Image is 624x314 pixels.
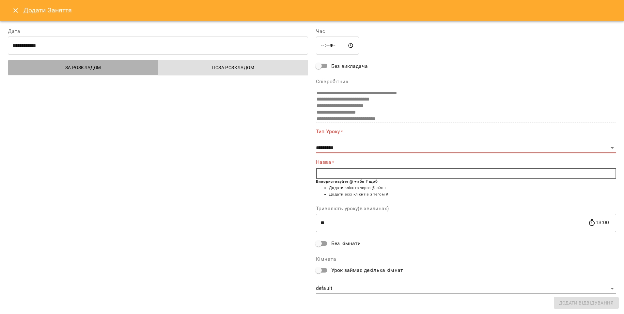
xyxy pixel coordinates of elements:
label: Кімната [316,257,616,262]
label: Співробітник [316,79,616,84]
label: Тип Уроку [316,128,616,135]
b: Використовуйте @ + або # щоб [316,179,378,184]
label: Час [316,29,616,34]
span: Без викладача [331,62,368,70]
span: Поза розкладом [162,64,304,71]
li: Додати клієнта через @ або + [329,185,616,191]
label: Дата [8,29,308,34]
h6: Додати Заняття [23,5,616,15]
button: Поза розкладом [158,60,308,75]
button: За розкладом [8,60,158,75]
span: За розкладом [12,64,154,71]
span: Урок займає декілька кімнат [331,266,403,274]
label: Назва [316,158,616,166]
button: Close [8,3,23,18]
li: Додати всіх клієнтів з тегом # [329,191,616,198]
span: Без кімнати [331,240,361,247]
label: Тривалість уроку(в хвилинах) [316,206,616,211]
div: default [316,283,616,294]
